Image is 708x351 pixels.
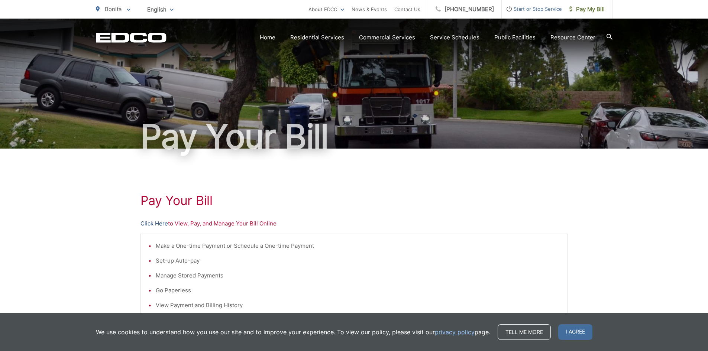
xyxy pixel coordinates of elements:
[96,328,490,337] p: We use cookies to understand how you use our site and to improve your experience. To view our pol...
[352,5,387,14] a: News & Events
[550,33,595,42] a: Resource Center
[142,3,179,16] span: English
[498,324,551,340] a: Tell me more
[156,256,560,265] li: Set-up Auto-pay
[260,33,275,42] a: Home
[156,301,560,310] li: View Payment and Billing History
[140,193,568,208] h1: Pay Your Bill
[435,328,475,337] a: privacy policy
[430,33,479,42] a: Service Schedules
[96,32,167,43] a: EDCD logo. Return to the homepage.
[156,271,560,280] li: Manage Stored Payments
[308,5,344,14] a: About EDCO
[156,286,560,295] li: Go Paperless
[96,118,612,155] h1: Pay Your Bill
[140,219,168,228] a: Click Here
[359,33,415,42] a: Commercial Services
[290,33,344,42] a: Residential Services
[394,5,420,14] a: Contact Us
[558,324,592,340] span: I agree
[140,219,568,228] p: to View, Pay, and Manage Your Bill Online
[494,33,536,42] a: Public Facilities
[105,6,122,13] span: Bonita
[156,241,560,250] li: Make a One-time Payment or Schedule a One-time Payment
[569,5,605,14] span: Pay My Bill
